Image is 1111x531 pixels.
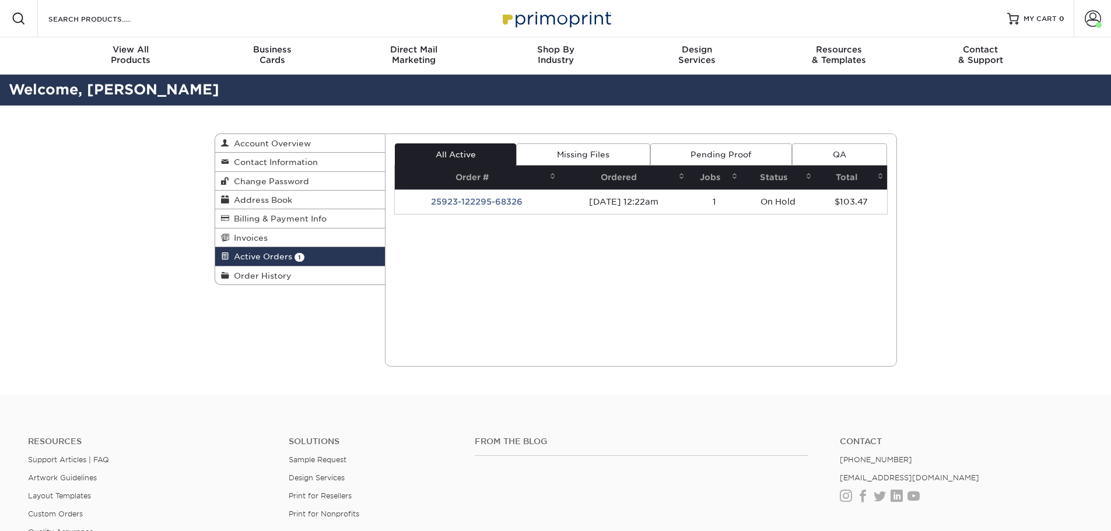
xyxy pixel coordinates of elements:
td: On Hold [741,189,815,214]
div: Products [60,44,202,65]
span: Order History [229,271,292,280]
span: MY CART [1024,14,1057,24]
a: Custom Orders [28,509,83,518]
a: Pending Proof [650,143,792,166]
a: Contact [840,437,1083,446]
span: Account Overview [229,139,311,148]
div: Marketing [343,44,485,65]
span: Change Password [229,177,309,186]
a: BusinessCards [201,37,343,75]
span: 1 [295,253,304,262]
h4: From the Blog [475,437,808,446]
a: [EMAIL_ADDRESS][DOMAIN_NAME] [840,473,979,482]
span: Contact Information [229,157,318,167]
a: Address Book [215,191,385,209]
span: 0 [1059,15,1064,23]
span: Direct Mail [343,44,485,55]
a: Change Password [215,172,385,191]
th: Ordered [559,166,688,189]
a: Design Services [289,473,345,482]
a: DesignServices [626,37,768,75]
a: Active Orders 1 [215,247,385,266]
div: & Support [910,44,1052,65]
td: 25923-122295-68326 [395,189,559,214]
a: Contact Information [215,153,385,171]
div: Services [626,44,768,65]
a: All Active [395,143,516,166]
span: Shop By [485,44,626,55]
span: Active Orders [229,252,292,261]
h4: Solutions [289,437,457,446]
span: Invoices [229,233,268,242]
span: Address Book [229,195,292,205]
a: Invoices [215,228,385,247]
td: $103.47 [815,189,887,214]
img: Primoprint [497,6,614,31]
a: Shop ByIndustry [485,37,626,75]
a: Layout Templates [28,491,91,500]
th: Total [815,166,887,189]
span: Resources [768,44,910,55]
a: Resources& Templates [768,37,910,75]
a: Direct MailMarketing [343,37,485,75]
div: Industry [485,44,626,65]
a: Contact& Support [910,37,1052,75]
th: Order # [395,166,559,189]
a: Sample Request [289,455,346,464]
th: Jobs [688,166,741,189]
a: [PHONE_NUMBER] [840,455,912,464]
a: View AllProducts [60,37,202,75]
h4: Resources [28,437,271,446]
a: Artwork Guidelines [28,473,97,482]
a: Support Articles | FAQ [28,455,109,464]
a: QA [792,143,886,166]
a: Print for Nonprofits [289,509,359,518]
a: Account Overview [215,134,385,153]
a: Order History [215,266,385,284]
td: [DATE] 12:22am [559,189,688,214]
span: Billing & Payment Info [229,214,327,223]
span: View All [60,44,202,55]
th: Status [741,166,815,189]
td: 1 [688,189,741,214]
div: Cards [201,44,343,65]
input: SEARCH PRODUCTS..... [47,12,161,26]
span: Contact [910,44,1052,55]
span: Design [626,44,768,55]
div: & Templates [768,44,910,65]
span: Business [201,44,343,55]
a: Missing Files [516,143,650,166]
a: Print for Resellers [289,491,352,500]
a: Billing & Payment Info [215,209,385,228]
